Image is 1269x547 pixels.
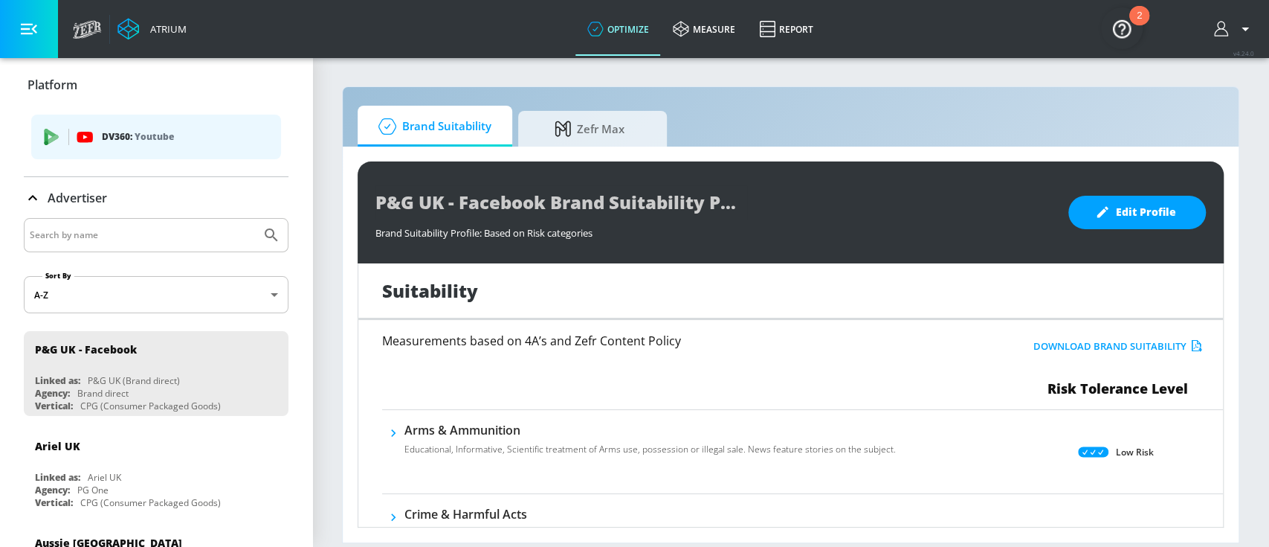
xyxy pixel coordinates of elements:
[31,109,281,169] ul: list of platforms
[80,496,221,509] div: CPG (Consumer Packaged Goods)
[382,278,478,303] h1: Suitability
[144,22,187,36] div: Atrium
[35,342,137,356] div: P&G UK - Facebook
[24,64,288,106] div: Platform
[31,115,281,159] div: DV360: Youtube
[24,331,288,416] div: P&G UK - FacebookLinked as:P&G UK (Brand direct)Agency:Brand directVertical:CPG (Consumer Package...
[35,471,80,484] div: Linked as:
[404,443,896,456] p: Educational, Informative, Scientific treatment of Arms use, possession or illegal sale. News feat...
[117,18,187,40] a: Atrium
[404,422,896,438] h6: Arms & Ammunition
[372,109,491,144] span: Brand Suitability
[575,2,661,56] a: optimize
[88,471,121,484] div: Ariel UK
[35,387,70,400] div: Agency:
[1047,380,1188,397] span: Risk Tolerance Level
[1068,196,1206,229] button: Edit Profile
[24,105,288,176] div: Platform
[1116,444,1154,460] p: Low Risk
[404,422,896,465] div: Arms & AmmunitionEducational, Informative, Scientific treatment of Arms use, possession or illega...
[35,484,70,496] div: Agency:
[1098,203,1176,222] span: Edit Profile
[35,439,80,453] div: Ariel UK
[24,428,288,513] div: Ariel UKLinked as:Ariel UKAgency:PG OneVertical:CPG (Consumer Packaged Goods)
[1101,7,1143,49] button: Open Resource Center, 2 new notifications
[35,374,80,387] div: Linked as:
[88,374,180,387] div: P&G UK (Brand direct)
[77,387,129,400] div: Brand direct
[135,129,174,144] p: Youtube
[30,225,255,245] input: Search by name
[747,2,825,56] a: Report
[48,190,107,206] p: Advertiser
[24,276,288,313] div: A-Z
[1030,335,1206,358] button: Download Brand Suitability
[1233,49,1254,57] span: v 4.24.0
[77,484,109,496] div: PG One
[661,2,747,56] a: measure
[24,177,288,219] div: Advertiser
[35,496,73,509] div: Vertical:
[42,271,74,281] label: Sort By
[102,129,269,145] p: DV360:
[28,77,77,93] p: Platform
[404,506,948,522] h6: Crime & Harmful Acts
[35,400,73,412] div: Vertical:
[375,219,1053,240] div: Brand Suitability Profile: Based on Risk categories
[80,400,221,412] div: CPG (Consumer Packaged Goods)
[382,335,943,347] h6: Measurements based on 4A’s and Zefr Content Policy
[1137,16,1142,35] div: 2
[533,111,646,147] span: Zefr Max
